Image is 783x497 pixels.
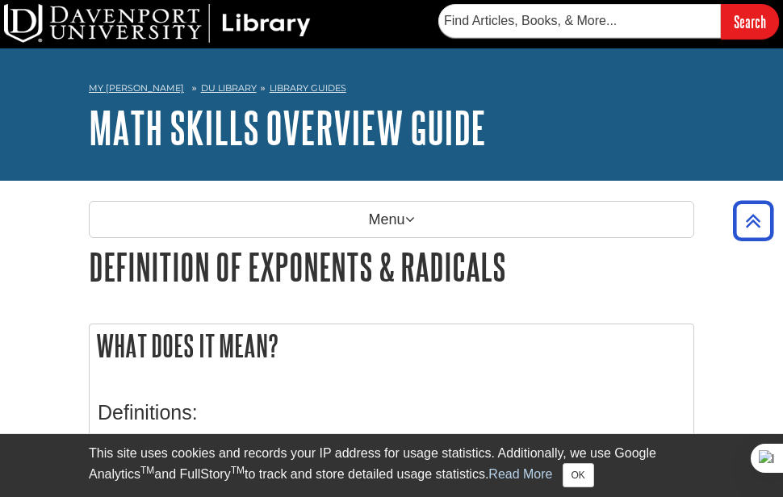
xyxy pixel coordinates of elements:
[721,4,779,39] input: Search
[231,465,245,476] sup: TM
[89,102,486,152] a: Math Skills Overview Guide
[89,77,694,103] nav: breadcrumb
[563,463,594,487] button: Close
[201,82,257,94] a: DU Library
[488,467,552,481] a: Read More
[89,246,694,287] h1: Definition of Exponents & Radicals
[89,444,694,487] div: This site uses cookies and records your IP address for usage statistics. Additionally, we use Goo...
[90,324,693,367] h2: What does it mean?
[89,81,184,95] a: My [PERSON_NAME]
[89,201,694,238] p: Menu
[4,4,311,43] img: DU Library
[727,210,779,232] a: Back to Top
[438,4,779,39] form: Searches DU Library's articles, books, and more
[98,401,685,424] h3: Definitions:
[270,82,346,94] a: Library Guides
[438,4,721,38] input: Find Articles, Books, & More...
[140,465,154,476] sup: TM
